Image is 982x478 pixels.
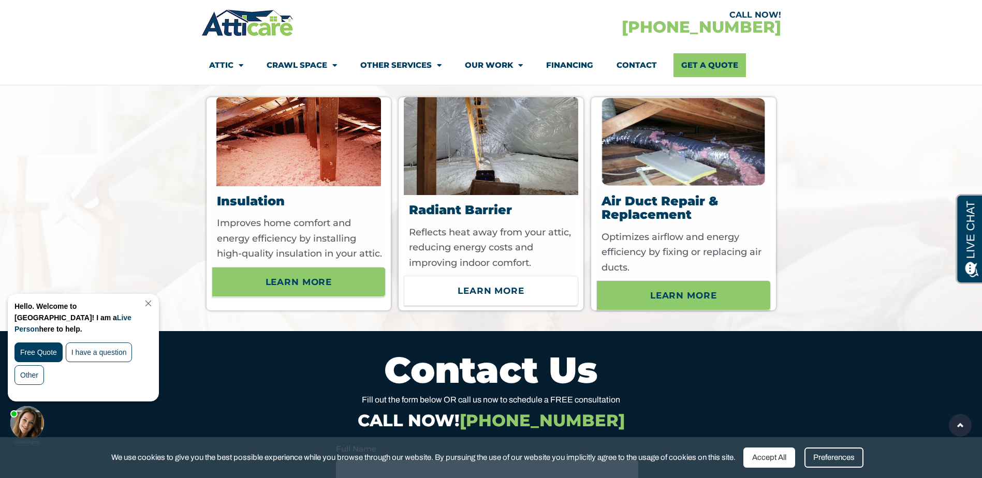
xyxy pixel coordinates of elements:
a: Our Work [465,53,523,77]
p: Improves home comfort and energy efficiency by installing high-quality insulation in your attic. [217,216,384,262]
h2: Contact Us [207,352,776,388]
a: Contact [617,53,657,77]
a: Learn More [212,267,386,297]
iframe: Chat Invitation [5,291,171,447]
p: Optimizes airflow and energy efficiency by fixing or replacing air ducts. [602,230,768,276]
span: Opens a chat window [25,8,83,21]
div: CALL NOW! [491,11,781,19]
span: Fill out the form below OR call us now to schedule a FREE consultation [362,395,620,404]
span: We use cookies to give you the best possible experience while you browse through our website. By ... [111,451,736,464]
a: Learn More [404,276,578,306]
a: Attic [209,53,243,77]
a: Financing [546,53,593,77]
div: Accept All [743,447,795,468]
span: Learn More [458,282,524,300]
a: Get A Quote [673,53,746,77]
nav: Menu [209,53,773,77]
h3: Insulation [217,195,384,208]
h3: Air Duct Repair & Replacement [602,195,768,222]
div: Preferences [804,447,863,468]
p: Reflects heat away from your attic, reducing energy costs and improving indoor comfort. [409,225,576,271]
a: Other Services [360,53,442,77]
h3: Radiant Barrier [409,203,576,217]
span: [PHONE_NUMBER] [460,410,625,430]
span: Learn More [650,287,717,304]
a: Learn More [596,280,771,310]
a: CALL NOW![PHONE_NUMBER] [358,410,625,430]
span: Learn More [266,273,332,291]
a: Crawl Space [267,53,337,77]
